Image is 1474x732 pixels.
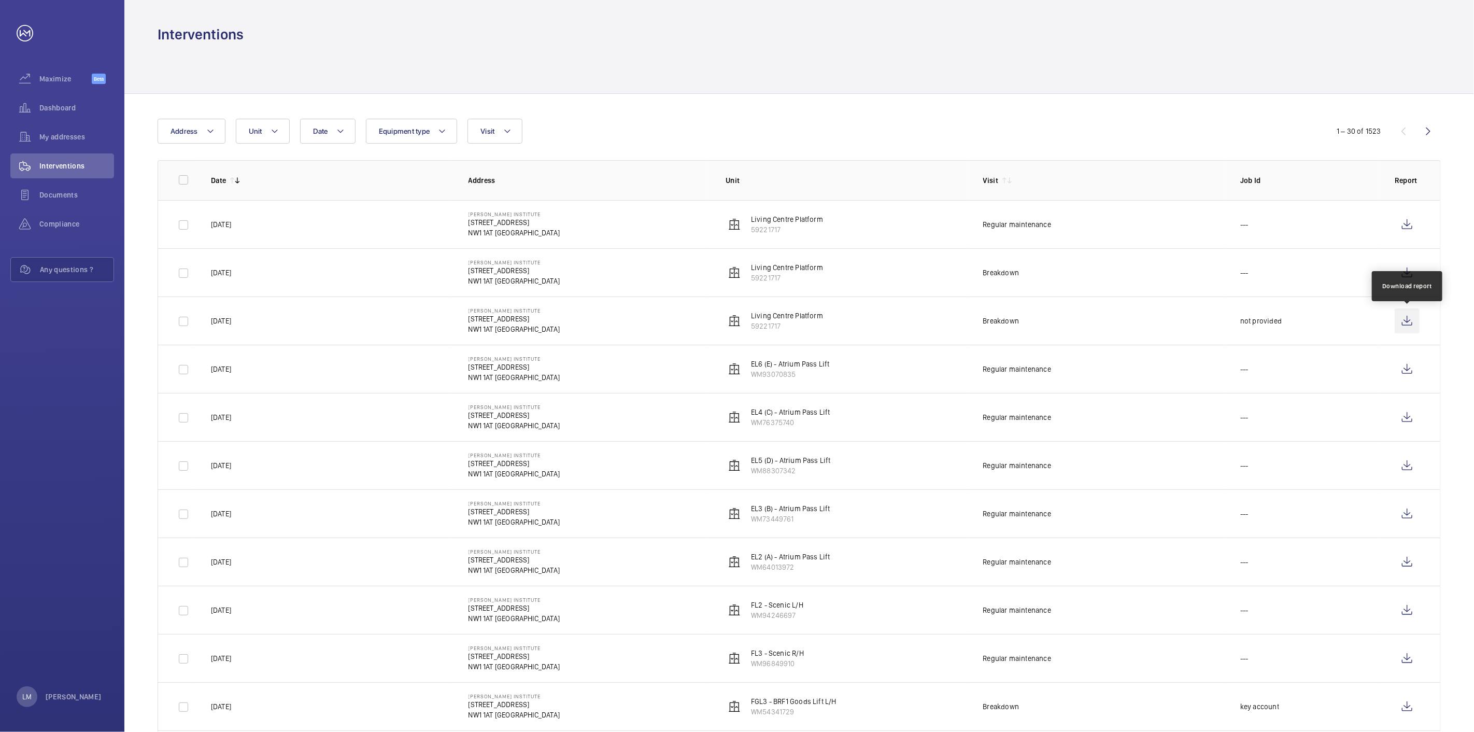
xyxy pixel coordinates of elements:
[469,228,560,238] p: NW1 1AT [GEOGRAPHIC_DATA]
[983,653,1051,664] div: Regular maintenance
[751,696,837,707] p: FGL3 - BRF1 Goods Lift L/H
[1240,175,1378,186] p: Job Id
[728,700,741,713] img: elevator.svg
[469,314,560,324] p: [STREET_ADDRESS]
[469,420,560,431] p: NW1 1AT [GEOGRAPHIC_DATA]
[728,266,741,279] img: elevator.svg
[751,417,830,428] p: WM76375740
[1240,701,1279,712] p: key account
[467,119,522,144] button: Visit
[983,605,1051,615] div: Regular maintenance
[469,645,560,651] p: [PERSON_NAME] Institute
[728,363,741,375] img: elevator.svg
[469,506,560,517] p: [STREET_ADDRESS]
[469,175,710,186] p: Address
[751,600,803,610] p: FL2 - Scenic L/H
[158,25,244,44] h1: Interventions
[40,264,114,275] span: Any questions ?
[469,265,560,276] p: [STREET_ADDRESS]
[469,548,560,555] p: [PERSON_NAME] Institute
[300,119,356,144] button: Date
[469,410,560,420] p: [STREET_ADDRESS]
[469,597,560,603] p: [PERSON_NAME] Institute
[983,316,1019,326] div: Breakdown
[983,412,1051,423] div: Regular maintenance
[39,161,114,171] span: Interventions
[1240,605,1249,615] p: ---
[469,324,560,334] p: NW1 1AT [GEOGRAPHIC_DATA]
[983,557,1051,567] div: Regular maintenance
[211,653,231,664] p: [DATE]
[751,311,823,321] p: Living Centre Platform
[751,224,823,235] p: 59221717
[211,605,231,615] p: [DATE]
[469,500,560,506] p: [PERSON_NAME] Institute
[211,460,231,471] p: [DATE]
[1240,316,1282,326] p: not provided
[469,356,560,362] p: [PERSON_NAME] Institute
[728,652,741,665] img: elevator.svg
[211,364,231,374] p: [DATE]
[211,412,231,423] p: [DATE]
[983,460,1051,471] div: Regular maintenance
[469,452,560,458] p: [PERSON_NAME] Institute
[469,651,560,661] p: [STREET_ADDRESS]
[751,562,830,572] p: WM64013972
[1240,219,1249,230] p: ---
[751,552,830,562] p: EL2 (A) - Atrium Pass Lift
[1240,460,1249,471] p: ---
[1337,126,1381,136] div: 1 – 30 of 1523
[39,190,114,200] span: Documents
[469,458,560,469] p: [STREET_ADDRESS]
[751,455,831,466] p: EL5 (D) - Atrium Pass Lift
[469,710,560,720] p: NW1 1AT [GEOGRAPHIC_DATA]
[469,699,560,710] p: [STREET_ADDRESS]
[983,364,1051,374] div: Regular maintenance
[469,404,560,410] p: [PERSON_NAME] Institute
[469,565,560,575] p: NW1 1AT [GEOGRAPHIC_DATA]
[751,503,830,514] p: EL3 (B) - Atrium Pass Lift
[726,175,967,186] p: Unit
[751,273,823,283] p: 59221717
[211,509,231,519] p: [DATE]
[379,127,430,135] span: Equipment type
[158,119,225,144] button: Address
[1240,268,1249,278] p: ---
[1240,412,1249,423] p: ---
[751,369,830,379] p: WM93070835
[751,359,830,369] p: EL6 (E) - Atrium Pass Lift
[983,509,1051,519] div: Regular maintenance
[39,219,114,229] span: Compliance
[751,514,830,524] p: WM73449761
[46,692,102,702] p: [PERSON_NAME]
[728,604,741,616] img: elevator.svg
[751,262,823,273] p: Living Centre Platform
[469,469,560,479] p: NW1 1AT [GEOGRAPHIC_DATA]
[751,321,823,331] p: 59221717
[469,603,560,613] p: [STREET_ADDRESS]
[751,214,823,224] p: Living Centre Platform
[728,411,741,424] img: elevator.svg
[171,127,198,135] span: Address
[249,127,262,135] span: Unit
[469,217,560,228] p: [STREET_ADDRESS]
[728,218,741,231] img: elevator.svg
[313,127,328,135] span: Date
[469,517,560,527] p: NW1 1AT [GEOGRAPHIC_DATA]
[1240,557,1249,567] p: ---
[751,466,831,476] p: WM88307342
[211,219,231,230] p: [DATE]
[728,459,741,472] img: elevator.svg
[39,103,114,113] span: Dashboard
[751,707,837,717] p: WM54341729
[1240,653,1249,664] p: ---
[728,508,741,520] img: elevator.svg
[469,693,560,699] p: [PERSON_NAME] Institute
[22,692,32,702] p: LM
[728,315,741,327] img: elevator.svg
[1395,175,1420,186] p: Report
[469,661,560,672] p: NW1 1AT [GEOGRAPHIC_DATA]
[983,701,1019,712] div: Breakdown
[469,259,560,265] p: [PERSON_NAME] Institute
[983,268,1019,278] div: Breakdown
